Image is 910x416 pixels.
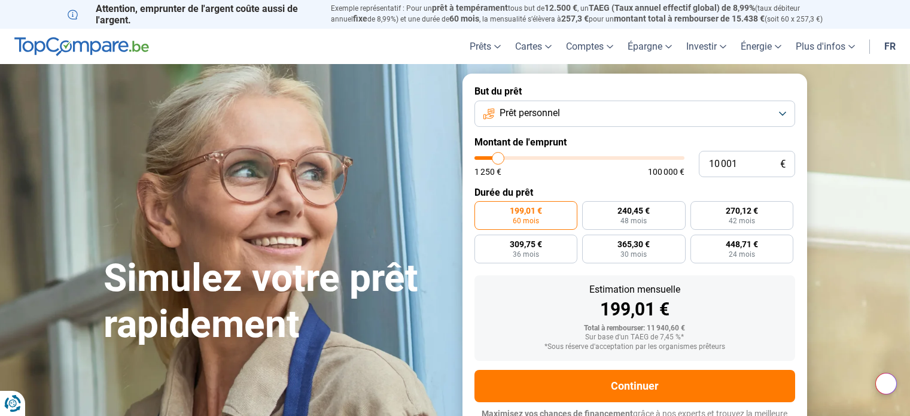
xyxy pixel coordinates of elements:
p: Attention, emprunter de l'argent coûte aussi de l'argent. [68,3,316,26]
div: 199,01 € [484,300,786,318]
a: Investir [679,29,734,64]
img: TopCompare [14,37,149,56]
span: 309,75 € [510,240,542,248]
a: Épargne [620,29,679,64]
span: 30 mois [620,251,647,258]
div: Estimation mensuelle [484,285,786,294]
div: *Sous réserve d'acceptation par les organismes prêteurs [484,343,786,351]
span: 60 mois [513,217,539,224]
div: Total à rembourser: 11 940,60 € [484,324,786,333]
a: fr [877,29,903,64]
span: 1 250 € [474,168,501,176]
label: Durée du prêt [474,187,795,198]
span: Prêt personnel [500,107,560,120]
span: montant total à rembourser de 15.438 € [614,14,765,23]
a: Prêts [462,29,508,64]
label: But du prêt [474,86,795,97]
a: Cartes [508,29,559,64]
button: Continuer [474,370,795,402]
div: Sur base d'un TAEG de 7,45 %* [484,333,786,342]
span: 60 mois [449,14,479,23]
span: prêt à tempérament [432,3,508,13]
span: fixe [353,14,367,23]
label: Montant de l'emprunt [474,136,795,148]
span: 36 mois [513,251,539,258]
h1: Simulez votre prêt rapidement [104,256,448,348]
span: 24 mois [729,251,755,258]
span: 257,3 € [561,14,589,23]
span: 448,71 € [726,240,758,248]
p: Exemple représentatif : Pour un tous but de , un (taux débiteur annuel de 8,99%) et une durée de ... [331,3,843,25]
span: 12.500 € [544,3,577,13]
a: Énergie [734,29,789,64]
a: Comptes [559,29,620,64]
span: € [780,159,786,169]
a: Plus d'infos [789,29,862,64]
span: 48 mois [620,217,647,224]
span: TAEG (Taux annuel effectif global) de 8,99% [589,3,755,13]
span: 365,30 € [617,240,650,248]
span: 240,45 € [617,207,650,215]
span: 199,01 € [510,207,542,215]
span: 270,12 € [726,207,758,215]
button: Prêt personnel [474,101,795,127]
span: 42 mois [729,217,755,224]
span: 100 000 € [648,168,684,176]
